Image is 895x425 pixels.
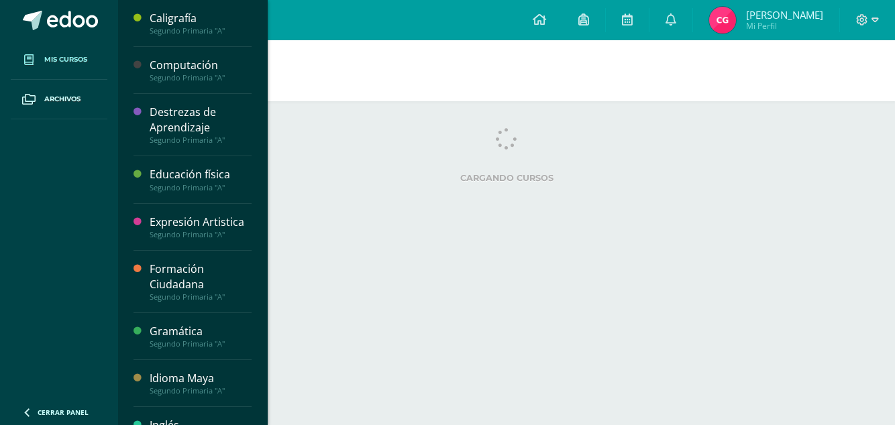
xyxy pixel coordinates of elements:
a: Destrezas de AprendizajeSegundo Primaria "A" [150,105,252,145]
div: Idioma Maya [150,371,252,386]
a: GramáticaSegundo Primaria "A" [150,324,252,349]
div: Segundo Primaria "A" [150,386,252,396]
div: Segundo Primaria "A" [150,292,252,302]
div: Expresión Artistica [150,215,252,230]
img: cade0865447f67519f82b1ec6b4243dc.png [709,7,736,34]
a: CaligrafíaSegundo Primaria "A" [150,11,252,36]
label: Cargando cursos [145,173,868,183]
a: Formación CiudadanaSegundo Primaria "A" [150,261,252,302]
div: Segundo Primaria "A" [150,183,252,192]
div: Segundo Primaria "A" [150,73,252,82]
div: Segundo Primaria "A" [150,135,252,145]
a: ComputaciónSegundo Primaria "A" [150,58,252,82]
div: Gramática [150,324,252,339]
span: [PERSON_NAME] [746,8,823,21]
div: Caligrafía [150,11,252,26]
div: Educación física [150,167,252,182]
span: Mi Perfil [746,20,823,32]
div: Segundo Primaria "A" [150,339,252,349]
a: Idioma MayaSegundo Primaria "A" [150,371,252,396]
div: Destrezas de Aprendizaje [150,105,252,135]
a: Archivos [11,80,107,119]
div: Formación Ciudadana [150,261,252,292]
div: Segundo Primaria "A" [150,230,252,239]
span: Archivos [44,94,81,105]
a: Expresión ArtisticaSegundo Primaria "A" [150,215,252,239]
span: Cerrar panel [38,408,89,417]
div: Segundo Primaria "A" [150,26,252,36]
a: Mis cursos [11,40,107,80]
div: Computación [150,58,252,73]
a: Educación físicaSegundo Primaria "A" [150,167,252,192]
span: Mis cursos [44,54,87,65]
